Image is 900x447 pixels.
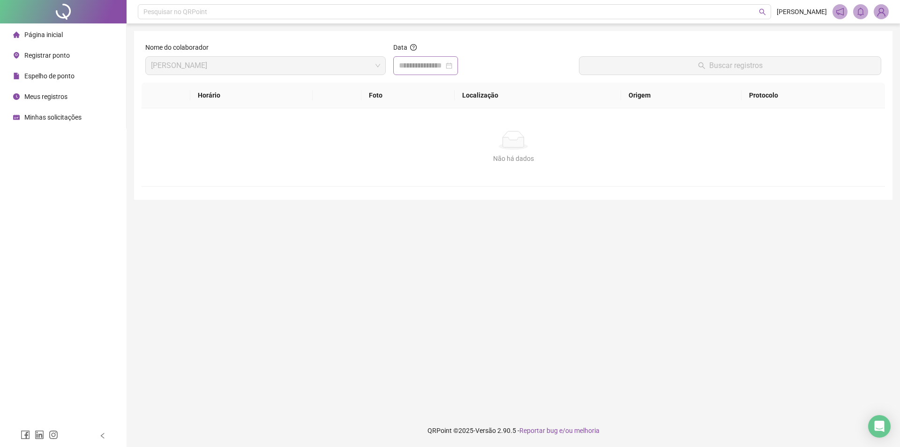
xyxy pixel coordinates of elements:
[49,430,58,439] span: instagram
[13,52,20,59] span: environment
[24,52,70,59] span: Registrar ponto
[410,44,417,51] span: question-circle
[621,83,742,108] th: Origem
[13,31,20,38] span: home
[856,8,865,16] span: bell
[13,73,20,79] span: file
[868,415,891,438] div: Open Intercom Messenger
[127,414,900,447] footer: QRPoint © 2025 - 2.90.5 -
[361,83,455,108] th: Foto
[836,8,844,16] span: notification
[455,83,621,108] th: Localização
[153,153,874,164] div: Não há dados
[190,83,313,108] th: Horário
[151,57,380,75] span: CAIO HENRIQUE SILVA DOS SANTOS
[519,427,600,434] span: Reportar bug e/ou melhoria
[393,44,407,51] span: Data
[24,31,63,38] span: Página inicial
[24,72,75,80] span: Espelho de ponto
[13,114,20,121] span: schedule
[99,432,106,439] span: left
[777,7,827,17] span: [PERSON_NAME]
[24,114,82,121] span: Minhas solicitações
[13,93,20,100] span: clock-circle
[145,42,215,53] label: Nome do colaborador
[579,56,881,75] button: Buscar registros
[35,430,44,439] span: linkedin
[24,93,67,100] span: Meus registros
[759,8,766,15] span: search
[21,430,30,439] span: facebook
[475,427,496,434] span: Versão
[742,83,885,108] th: Protocolo
[874,5,888,19] img: 84180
